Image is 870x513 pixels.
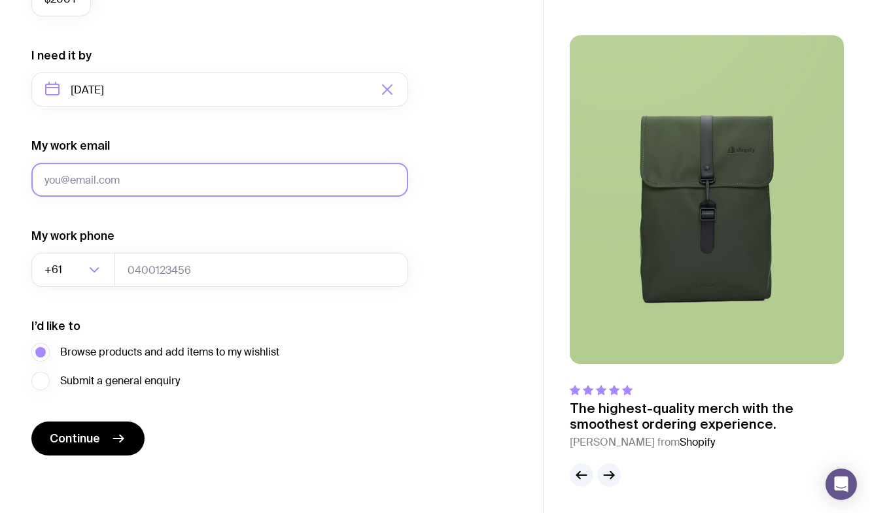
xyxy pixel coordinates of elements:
input: Search for option [65,253,85,287]
input: you@email.com [31,163,408,197]
input: 0400123456 [114,253,408,287]
input: Select a target date [31,73,408,107]
cite: [PERSON_NAME] from [570,435,844,450]
span: +61 [44,253,65,287]
button: Continue [31,422,145,455]
span: Shopify [680,435,715,449]
label: I need it by [31,48,92,63]
span: Browse products and add items to my wishlist [60,344,279,360]
label: I’d like to [31,318,80,334]
p: The highest-quality merch with the smoothest ordering experience. [570,401,844,432]
div: Open Intercom Messenger [826,469,857,500]
label: My work email [31,138,110,154]
label: My work phone [31,228,114,244]
span: Continue [50,431,100,446]
div: Search for option [31,253,115,287]
span: Submit a general enquiry [60,373,180,389]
